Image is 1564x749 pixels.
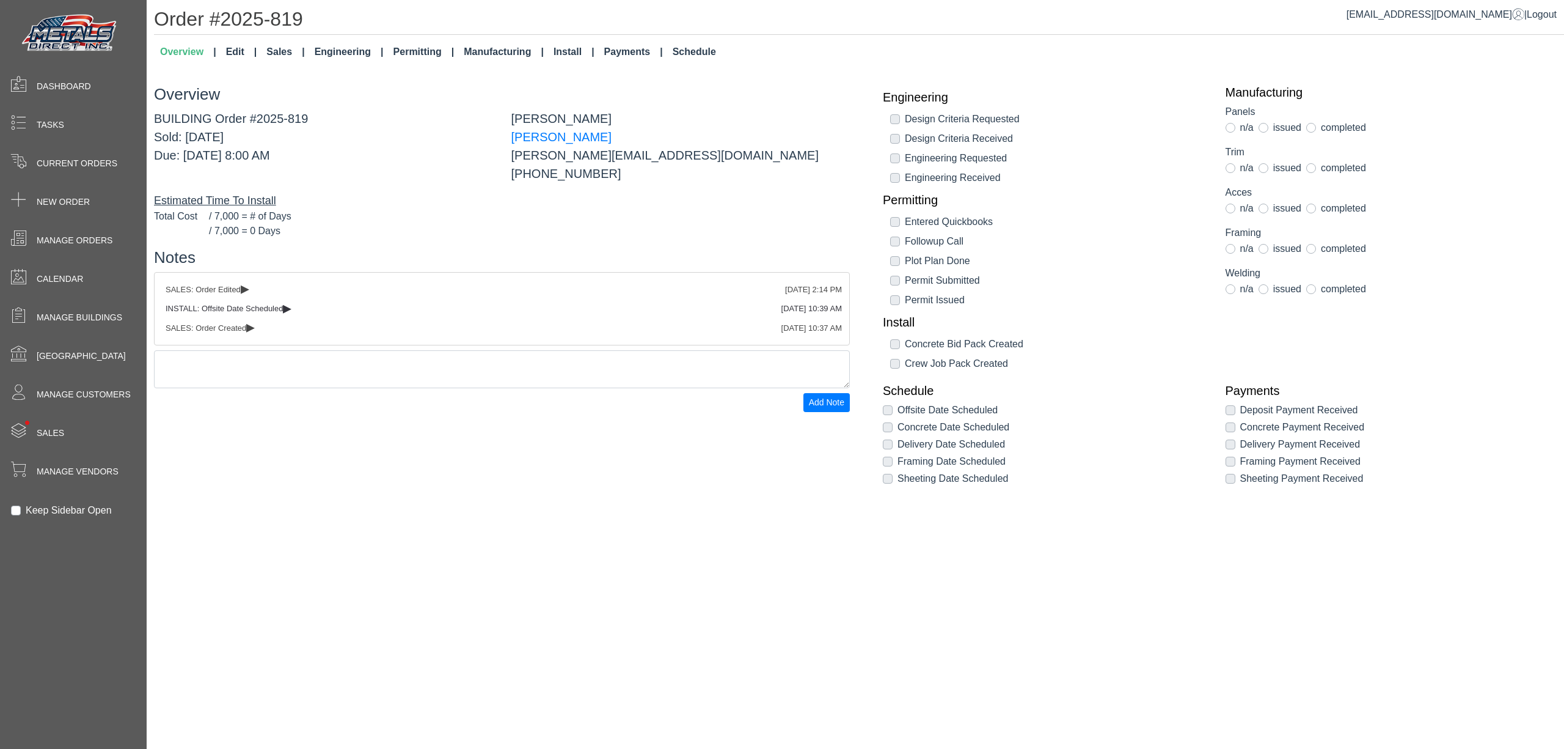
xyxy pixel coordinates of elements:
[154,209,209,224] span: Total Cost
[166,303,838,315] div: INSTALL: Offsite Date Scheduled
[1240,454,1361,469] label: Framing Payment Received
[1226,85,1550,100] a: Manufacturing
[37,350,126,363] span: [GEOGRAPHIC_DATA]
[897,471,1008,486] label: Sheeting Date Scheduled
[221,40,262,64] a: Edit
[166,284,838,296] div: SALES: Order Edited
[883,90,1207,105] a: Engineering
[897,420,1009,435] label: Concrete Date Scheduled
[883,193,1207,207] a: Permitting
[241,284,249,292] span: ▸
[389,40,459,64] a: Permitting
[37,157,117,170] span: Current Orders
[154,193,850,209] div: Estimated Time To Install
[803,393,850,412] button: Add Note
[883,315,1207,330] a: Install
[18,11,122,56] img: Metals Direct Inc Logo
[154,209,850,224] div: / 7,000 = # of Days
[897,454,1006,469] label: Framing Date Scheduled
[1240,437,1361,452] label: Delivery Payment Received
[145,109,502,183] div: BUILDING Order #2025-819 Sold: [DATE] Due: [DATE] 8:00 AM
[502,109,860,183] div: [PERSON_NAME] [PERSON_NAME][EMAIL_ADDRESS][DOMAIN_NAME] [PHONE_NUMBER]
[785,284,842,296] div: [DATE] 2:14 PM
[1240,471,1364,486] label: Sheeting Payment Received
[1347,7,1557,22] div: |
[246,323,255,331] span: ▸
[37,388,131,401] span: Manage Customers
[37,234,112,247] span: Manage Orders
[261,40,309,64] a: Sales
[459,40,549,64] a: Manufacturing
[154,224,850,238] div: / 7,000 = 0 Days
[26,503,112,518] label: Keep Sidebar Open
[781,322,842,334] div: [DATE] 10:37 AM
[897,403,998,418] label: Offsite Date Scheduled
[1240,403,1358,418] label: Deposit Payment Received
[154,248,850,267] h3: Notes
[12,403,43,443] span: •
[37,311,122,324] span: Manage Buildings
[1347,9,1524,20] a: [EMAIL_ADDRESS][DOMAIN_NAME]
[154,7,1564,35] h1: Order #2025-819
[166,322,838,334] div: SALES: Order Created
[1240,420,1365,435] label: Concrete Payment Received
[1226,383,1550,398] a: Payments
[37,80,91,93] span: Dashboard
[781,303,842,315] div: [DATE] 10:39 AM
[897,437,1005,452] label: Delivery Date Scheduled
[599,40,668,64] a: Payments
[37,273,83,286] span: Calendar
[310,40,389,64] a: Engineering
[37,465,119,478] span: Manage Vendors
[154,85,850,104] h3: Overview
[283,304,291,312] span: ▸
[511,130,612,144] a: [PERSON_NAME]
[668,40,721,64] a: Schedule
[37,119,64,131] span: Tasks
[155,40,221,64] a: Overview
[883,383,1207,398] a: Schedule
[1527,9,1557,20] span: Logout
[37,427,64,440] span: Sales
[37,196,90,208] span: New Order
[809,397,844,407] span: Add Note
[549,40,599,64] a: Install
